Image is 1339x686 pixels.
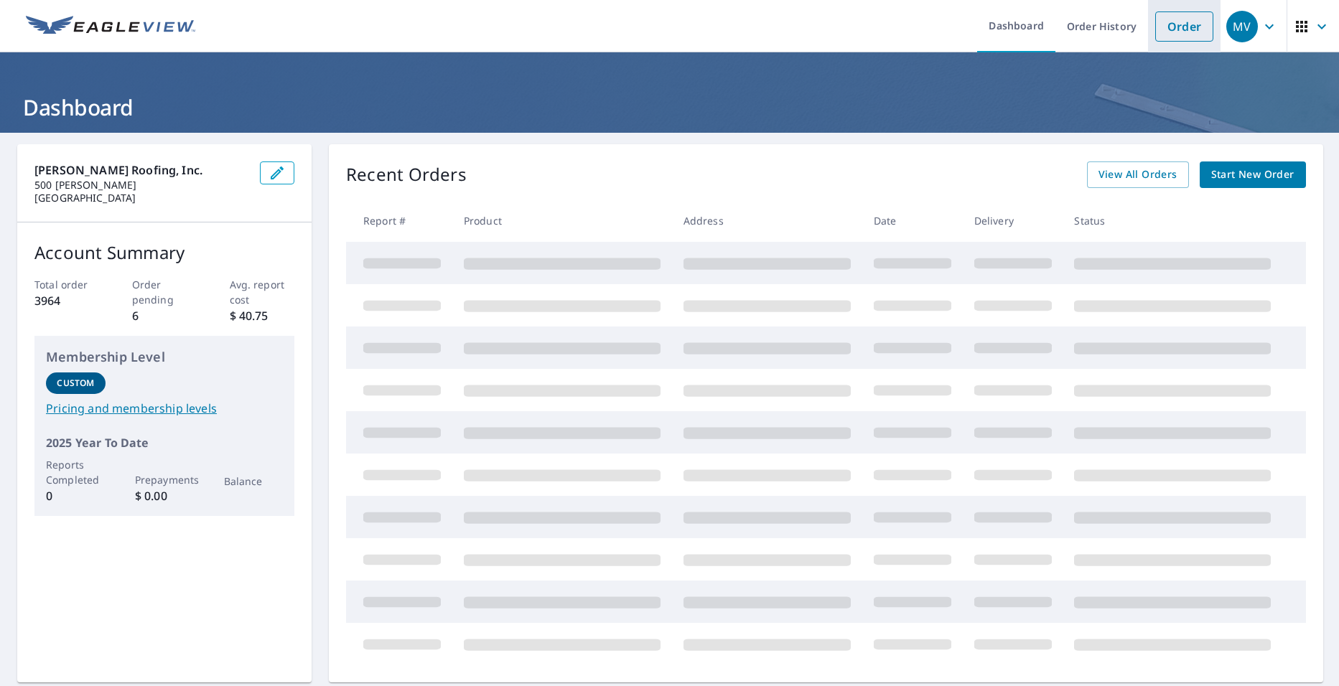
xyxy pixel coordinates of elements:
[346,161,467,188] p: Recent Orders
[26,16,195,37] img: EV Logo
[46,347,283,367] p: Membership Level
[46,487,106,504] p: 0
[1211,166,1294,184] span: Start New Order
[1200,161,1306,188] a: Start New Order
[132,277,197,307] p: Order pending
[34,192,248,205] p: [GEOGRAPHIC_DATA]
[346,199,452,242] th: Report #
[963,199,1063,242] th: Delivery
[34,161,248,179] p: [PERSON_NAME] Roofing, Inc.
[34,292,100,309] p: 3964
[452,199,672,242] th: Product
[46,400,283,417] a: Pricing and membership levels
[34,277,100,292] p: Total order
[224,474,284,489] p: Balance
[46,457,106,487] p: Reports Completed
[34,179,248,192] p: 500 [PERSON_NAME]
[1226,11,1258,42] div: MV
[230,277,295,307] p: Avg. report cost
[34,240,294,266] p: Account Summary
[57,377,94,390] p: Custom
[1087,161,1189,188] a: View All Orders
[132,307,197,324] p: 6
[862,199,963,242] th: Date
[135,472,195,487] p: Prepayments
[46,434,283,451] p: 2025 Year To Date
[135,487,195,504] p: $ 0.00
[17,93,1322,122] h1: Dashboard
[230,307,295,324] p: $ 40.75
[672,199,862,242] th: Address
[1098,166,1177,184] span: View All Orders
[1155,11,1213,42] a: Order
[1063,199,1282,242] th: Status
